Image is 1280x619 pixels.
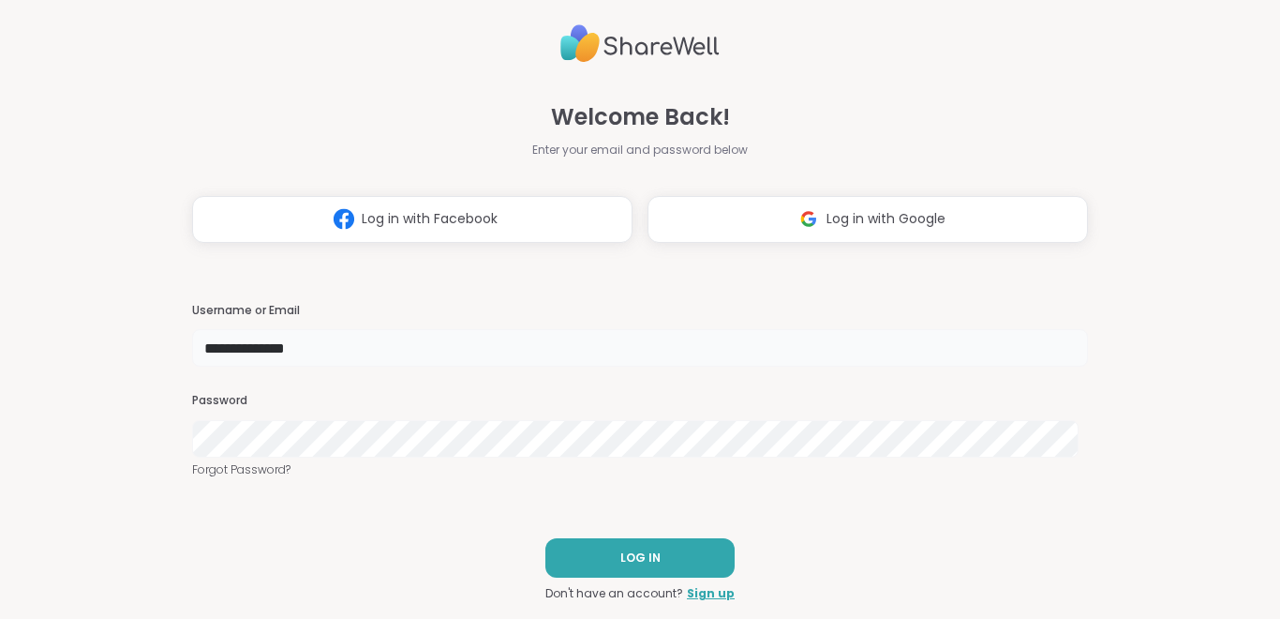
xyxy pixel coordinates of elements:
h3: Username or Email [192,303,1088,319]
span: Enter your email and password below [532,142,748,159]
span: Welcome Back! [551,100,730,134]
img: ShareWell Logomark [791,202,826,236]
a: Sign up [687,585,735,602]
button: Log in with Facebook [192,196,633,243]
button: LOG IN [545,538,735,578]
img: ShareWell Logomark [326,202,362,236]
span: LOG IN [620,550,661,566]
button: Log in with Google [647,196,1088,243]
span: Don't have an account? [545,585,683,602]
a: Forgot Password? [192,461,1088,478]
h3: Password [192,393,1088,409]
span: Log in with Google [826,209,945,229]
span: Log in with Facebook [362,209,498,229]
img: ShareWell Logo [560,17,720,70]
